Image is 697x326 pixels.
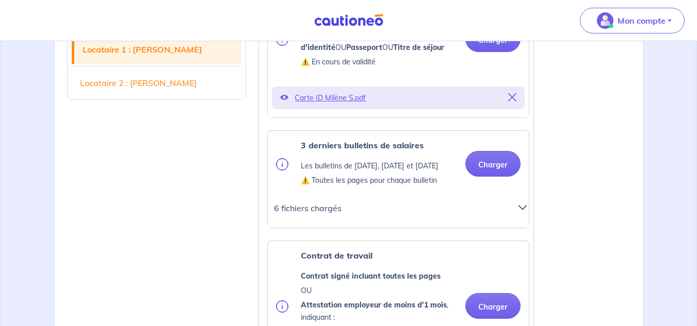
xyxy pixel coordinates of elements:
[301,140,424,150] strong: 3 derniers bulletins de salaires
[301,271,441,281] strong: Contrat signé incluant toutes les pages
[508,91,516,105] button: Supprimer
[310,14,387,27] img: Cautioneo
[301,160,439,172] p: Les bulletins de [DATE], [DATE] et [DATE]
[74,35,242,64] a: Locataire 1 : [PERSON_NAME]
[262,201,535,224] div: 6 fichiers chargés
[465,151,521,177] button: Charger
[280,91,288,105] button: Voir
[301,284,457,297] p: OU
[465,293,521,319] button: Charger
[276,300,288,313] img: info.svg
[346,43,382,52] strong: Passeport
[295,91,502,105] p: Carte ID Milène S.pdf
[301,299,457,323] p: , indiquant :
[580,8,685,33] button: illu_account_valid_menu.svgMon compte
[301,174,439,186] p: ⚠️ Toutes les pages pour chaque bulletin
[301,56,457,68] p: ⚠️ En cours de validité
[597,12,613,29] img: illu_account_valid_menu.svg
[301,29,457,54] p: OU OU
[301,300,447,310] strong: Attestation employeur de moins d'1 mois
[301,250,372,261] strong: Contrat de travail
[618,14,666,27] p: Mon compte
[276,158,288,170] img: info.svg
[72,68,242,97] a: Locataire 2 : [PERSON_NAME]
[393,43,444,52] strong: Titre de séjour
[267,130,529,228] div: categoryName: pay-slip, userCategory: cdi
[274,201,506,215] p: 6 fichiers chargés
